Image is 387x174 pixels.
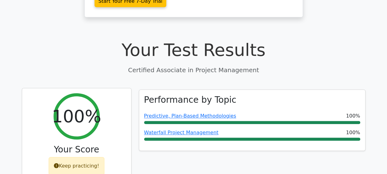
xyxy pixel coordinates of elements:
h3: Performance by Topic [144,95,236,105]
a: Predictive, Plan-Based Methodologies [144,113,236,119]
span: 100% [346,129,360,136]
h2: 100% [52,106,101,126]
a: Waterfall Project Management [144,130,219,135]
span: 100% [346,112,360,120]
h1: Your Test Results [22,39,365,60]
p: Certified Associate in Project Management [22,65,365,75]
h3: Your Score [27,144,126,155]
